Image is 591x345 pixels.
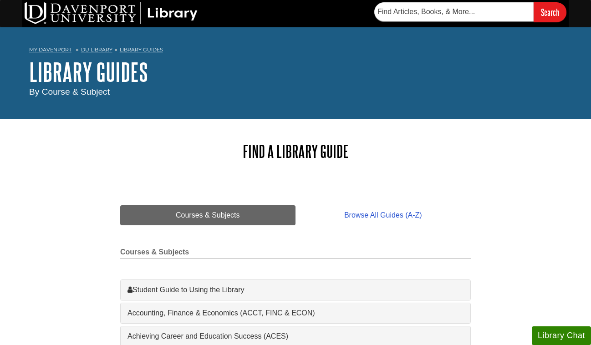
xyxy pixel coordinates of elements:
div: By Course & Subject [29,86,562,99]
a: Courses & Subjects [120,205,295,225]
a: Student Guide to Using the Library [127,284,464,295]
nav: breadcrumb [29,44,562,58]
h2: Find a Library Guide [120,142,471,161]
img: DU Library [25,2,198,24]
a: Accounting, Finance & Economics (ACCT, FINC & ECON) [127,308,464,319]
button: Library Chat [532,326,591,345]
input: Find Articles, Books, & More... [374,2,534,21]
a: DU Library [81,46,112,53]
a: Library Guides [120,46,163,53]
input: Search [534,2,566,22]
a: My Davenport [29,46,71,54]
form: Searches DU Library's articles, books, and more [374,2,566,22]
h2: Courses & Subjects [120,248,471,259]
a: Browse All Guides (A-Z) [295,205,471,225]
h1: Library Guides [29,58,562,86]
a: Achieving Career and Education Success (ACES) [127,331,464,342]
